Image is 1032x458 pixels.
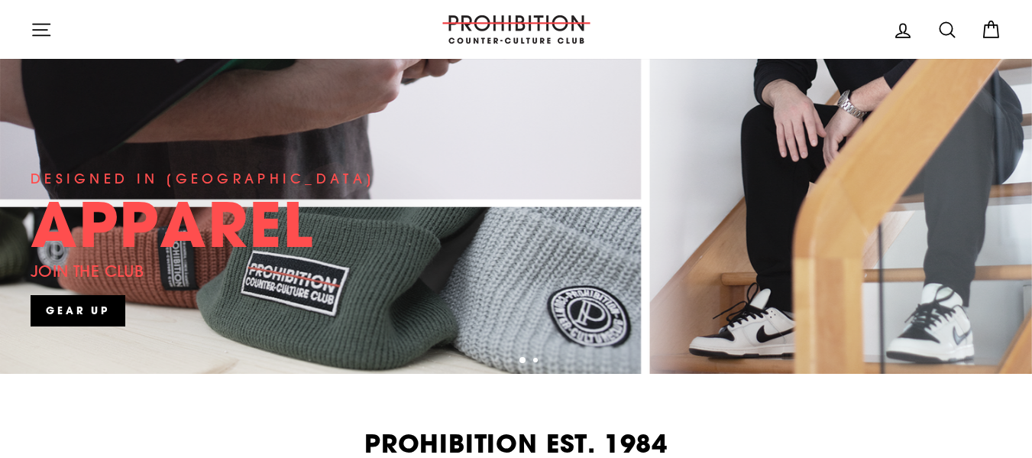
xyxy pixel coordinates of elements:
[440,15,593,44] img: PROHIBITION COUNTER-CULTURE CLUB
[31,431,1001,456] h2: PROHIBITION EST. 1984
[495,358,503,365] button: 1
[533,358,541,365] button: 4
[507,358,515,365] button: 2
[519,357,527,365] button: 3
